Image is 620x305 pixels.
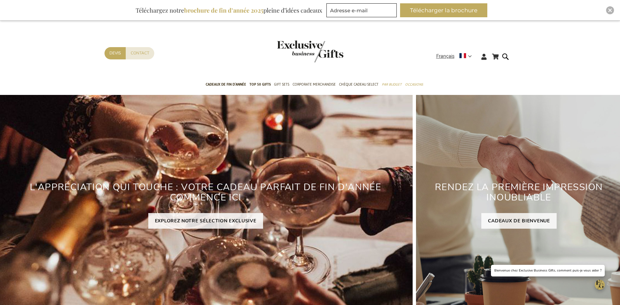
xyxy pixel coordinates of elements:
span: Occasions [405,81,423,88]
img: Close [608,8,612,12]
span: Corporate Merchandise [293,81,336,88]
a: Devis [104,47,126,59]
div: Français [436,52,476,60]
button: Télécharger la brochure [400,3,487,17]
span: Gift Sets [274,81,289,88]
span: TOP 50 Gifts [249,81,271,88]
span: Français [436,52,454,60]
b: brochure de fin d’année 2025 [184,6,263,14]
a: EXPLOREZ NOTRE SÉLECTION EXCLUSIVE [148,213,263,229]
input: Adresse e-mail [326,3,397,17]
a: store logo [277,40,310,62]
div: Téléchargez notre pleine d’idées cadeaux [133,3,325,17]
form: marketing offers and promotions [326,3,399,19]
img: Exclusive Business gifts logo [277,40,343,62]
a: Contact [126,47,154,59]
div: Close [606,6,614,14]
a: CADEAUX DE BIENVENUE [481,213,557,229]
span: Cadeaux de fin d’année [206,81,246,88]
span: Par budget [382,81,402,88]
span: Chèque Cadeau Select [339,81,379,88]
